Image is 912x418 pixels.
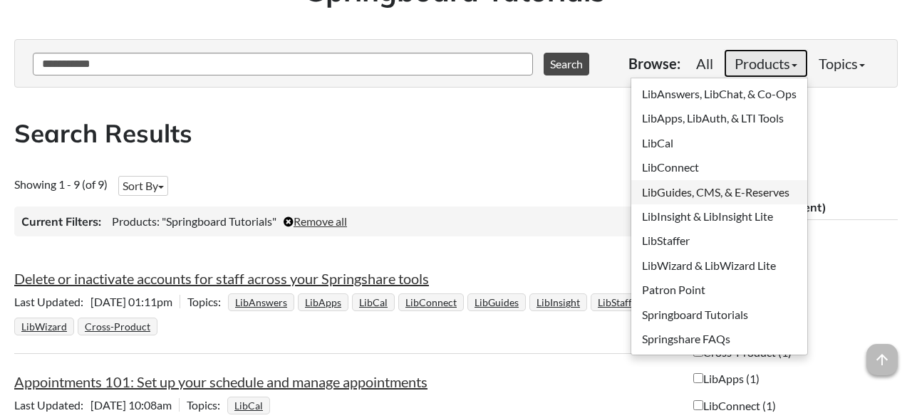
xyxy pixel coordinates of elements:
a: LibCal [232,395,265,416]
label: LibConnect (1) [693,397,776,414]
span: Products: [112,214,160,228]
a: LibCal [631,131,807,155]
label: LibApps (1) [693,370,760,387]
a: Appointments 101: Set up your schedule and manage appointments [14,373,427,390]
a: LibAnswers, LibChat, & Co-Ops [631,82,807,106]
button: Sort By [118,176,168,196]
a: Remove all [284,214,347,228]
a: Springboard Tutorials [631,303,807,327]
ul: Topics [227,398,274,412]
a: LibConnect [631,155,807,179]
input: LibApps (1) [693,373,703,383]
a: Products [724,49,808,78]
span: Showing 1 - 9 (of 9) [14,177,108,191]
a: LibGuides [472,292,521,313]
span: Topics [187,398,227,412]
a: Springshare FAQs [631,327,807,351]
a: LibStaffer [631,229,807,253]
a: LibCal [357,292,390,313]
a: LibStaffer [596,292,643,313]
a: Delete or inactivate accounts for staff across your Springshare tools [14,270,429,287]
a: Cross-Product [83,316,152,337]
span: [DATE] 10:08am [14,398,179,412]
a: LibApps, LibAuth, & LTI Tools [631,106,807,130]
p: Browse: [628,53,680,73]
span: arrow_upward [866,344,898,375]
ul: Products [631,78,808,355]
a: Patron Point [631,278,807,302]
a: LibInsight & LibInsight Lite [631,204,807,229]
a: LibAnswers [233,292,289,313]
ul: Topics [14,295,652,333]
a: LibApps [303,292,343,313]
span: Last Updated [14,398,90,412]
span: "Springboard Tutorials" [162,214,276,228]
a: LibInsight [534,292,582,313]
a: LibConnect [403,292,459,313]
span: Topics [187,295,228,308]
a: All [685,49,724,78]
a: LibWizard [19,316,69,337]
a: Topics [808,49,876,78]
h3: Current Filters [21,214,101,229]
span: Last Updated [14,295,90,308]
span: [DATE] 01:11pm [14,295,180,308]
a: LibGuides, CMS, & E-Reserves [631,180,807,204]
a: arrow_upward [866,345,898,362]
h2: Search Results [14,116,898,151]
input: LibConnect (1) [693,400,703,410]
a: LibWizard & LibWizard Lite [631,254,807,278]
button: Search [544,53,589,75]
